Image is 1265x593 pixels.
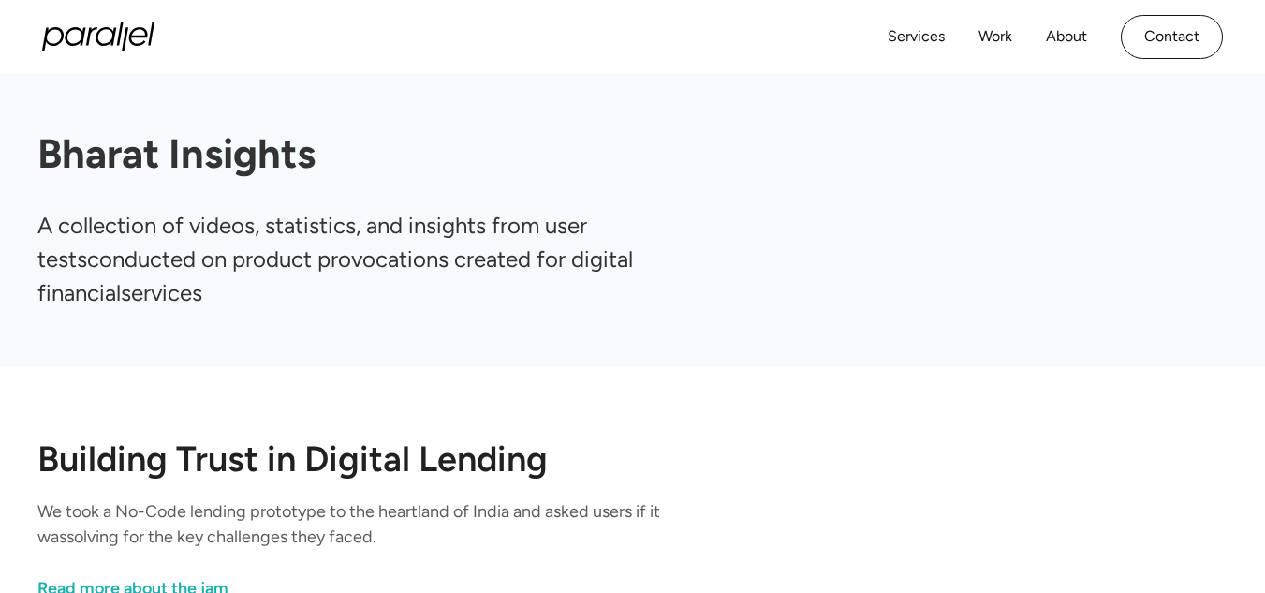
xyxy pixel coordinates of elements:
p: We took a No-Code lending prototype to the heartland of India and asked users if it wassolving fo... [37,499,738,550]
a: Services [888,23,945,51]
p: A collection of videos, statistics, and insights from user testsconducted on product provocations... [37,209,706,310]
a: Contact [1121,15,1223,59]
h1: Bharat Insights [37,130,1228,179]
h2: Building Trust in Digital Lending [37,441,1228,477]
a: Work [978,23,1012,51]
a: home [42,22,154,51]
a: About [1046,23,1087,51]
